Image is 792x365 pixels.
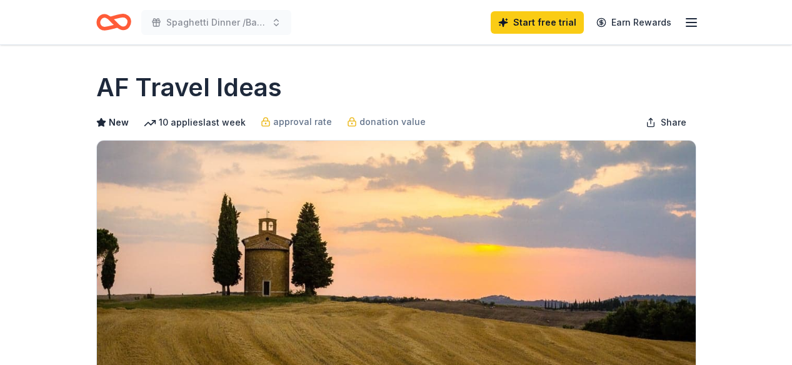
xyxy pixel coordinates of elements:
[96,70,282,105] h1: AF Travel Ideas
[166,15,266,30] span: Spaghetti Dinner /Basket Raffle
[661,115,686,130] span: Share
[359,114,426,129] span: donation value
[144,115,246,130] div: 10 applies last week
[141,10,291,35] button: Spaghetti Dinner /Basket Raffle
[273,114,332,129] span: approval rate
[347,114,426,129] a: donation value
[109,115,129,130] span: New
[96,7,131,37] a: Home
[491,11,584,34] a: Start free trial
[636,110,696,135] button: Share
[261,114,332,129] a: approval rate
[589,11,679,34] a: Earn Rewards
